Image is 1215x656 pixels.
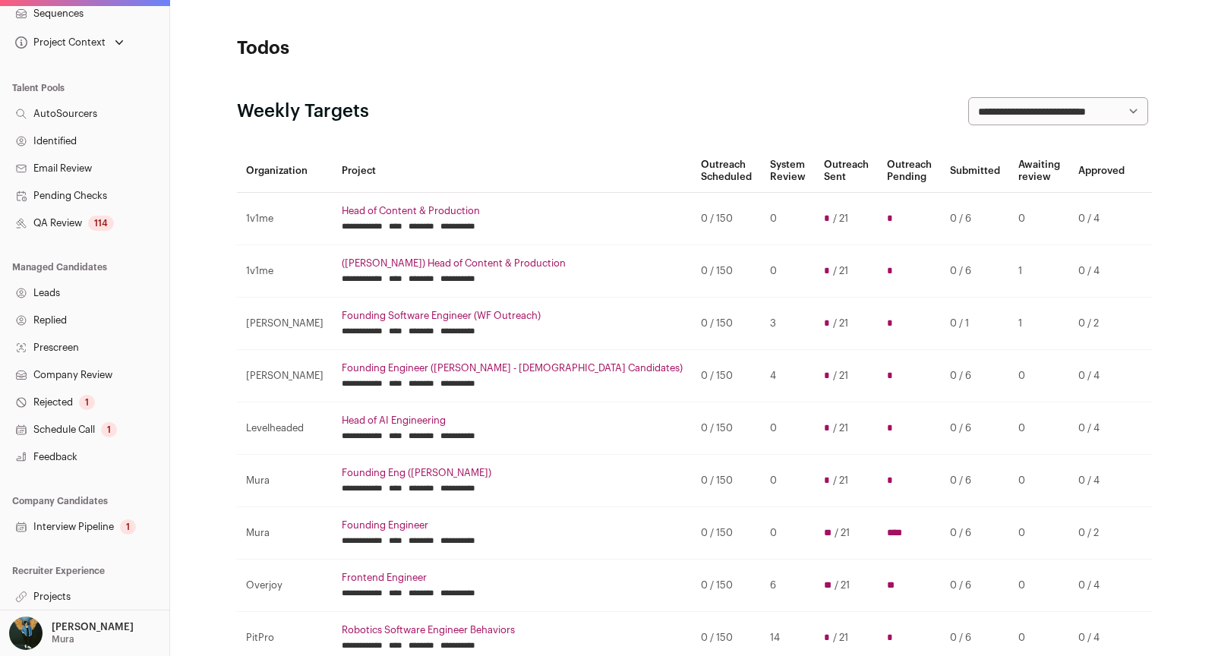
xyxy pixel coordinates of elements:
a: Head of AI Engineering [342,415,683,427]
td: 0 / 6 [941,402,1009,455]
td: 0 / 1 [941,298,1009,350]
td: 0 / 6 [941,455,1009,507]
a: Founding Eng ([PERSON_NAME]) [342,467,683,479]
span: / 21 [833,422,848,434]
div: Project Context [12,36,106,49]
span: / 21 [833,317,848,330]
td: 0 / 150 [692,560,761,612]
td: 0 [761,507,815,560]
a: Founding Engineer ([PERSON_NAME] - [DEMOGRAPHIC_DATA] Candidates) [342,362,683,374]
td: 4 [761,350,815,402]
th: Approved [1069,150,1134,193]
td: 0 [761,193,815,245]
th: Project [333,150,692,193]
a: Robotics Software Engineer Behaviors [342,624,683,636]
td: 0 / 4 [1069,455,1134,507]
img: 12031951-medium_jpg [9,617,43,650]
th: Outreach Sent [815,150,878,193]
td: 1v1me [237,245,333,298]
td: 0 / 150 [692,402,761,455]
p: [PERSON_NAME] [52,621,134,633]
span: / 21 [835,579,850,591]
a: ([PERSON_NAME]) Head of Content & Production [342,257,683,270]
a: Founding Software Engineer (WF Outreach) [342,310,683,322]
td: [PERSON_NAME] [237,298,333,350]
h2: Weekly Targets [237,99,369,124]
td: 0 / 150 [692,245,761,298]
span: / 21 [833,632,848,644]
td: 0 [1009,560,1069,612]
td: 0 / 6 [941,245,1009,298]
td: 0 [761,402,815,455]
td: Overjoy [237,560,333,612]
th: Outreach Pending [878,150,941,193]
td: 6 [761,560,815,612]
th: Organization [237,150,333,193]
td: 0 / 4 [1069,193,1134,245]
div: 1 [101,422,117,437]
td: 0 / 6 [941,507,1009,560]
td: 0 / 4 [1069,560,1134,612]
th: Submitted [941,150,1009,193]
span: / 21 [833,475,848,487]
td: 0 / 150 [692,350,761,402]
td: 0 / 6 [941,560,1009,612]
div: 1 [79,395,95,410]
td: 3 [761,298,815,350]
td: 0 [1009,193,1069,245]
td: 0 [1009,350,1069,402]
span: / 21 [833,370,848,382]
td: Mura [237,455,333,507]
a: Founding Engineer [342,519,683,531]
a: Head of Content & Production [342,205,683,217]
span: / 21 [835,527,850,539]
button: Open dropdown [12,32,127,53]
td: 0 / 150 [692,193,761,245]
td: 0 [1009,402,1069,455]
td: 0 / 150 [692,507,761,560]
td: [PERSON_NAME] [237,350,333,402]
td: 0 / 4 [1069,402,1134,455]
p: Mura [52,633,74,645]
td: 0 [1009,455,1069,507]
td: 1v1me [237,193,333,245]
th: System Review [761,150,815,193]
td: Levelheaded [237,402,333,455]
td: 0 / 6 [941,193,1009,245]
button: Open dropdown [6,617,137,650]
td: 0 / 2 [1069,298,1134,350]
td: 1 [1009,298,1069,350]
span: / 21 [833,265,848,277]
div: 1 [120,519,136,535]
td: Mura [237,507,333,560]
a: Frontend Engineer [342,572,683,584]
td: 0 [761,245,815,298]
td: 0 / 2 [1069,507,1134,560]
h1: Todos [237,36,541,61]
td: 0 [761,455,815,507]
td: 0 / 150 [692,455,761,507]
th: Awaiting review [1009,150,1069,193]
th: Outreach Scheduled [692,150,761,193]
td: 0 / 150 [692,298,761,350]
span: / 21 [833,213,848,225]
td: 1 [1009,245,1069,298]
div: 114 [88,216,114,231]
td: 0 / 4 [1069,245,1134,298]
td: 0 / 4 [1069,350,1134,402]
td: 0 / 6 [941,350,1009,402]
td: 0 [1009,507,1069,560]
